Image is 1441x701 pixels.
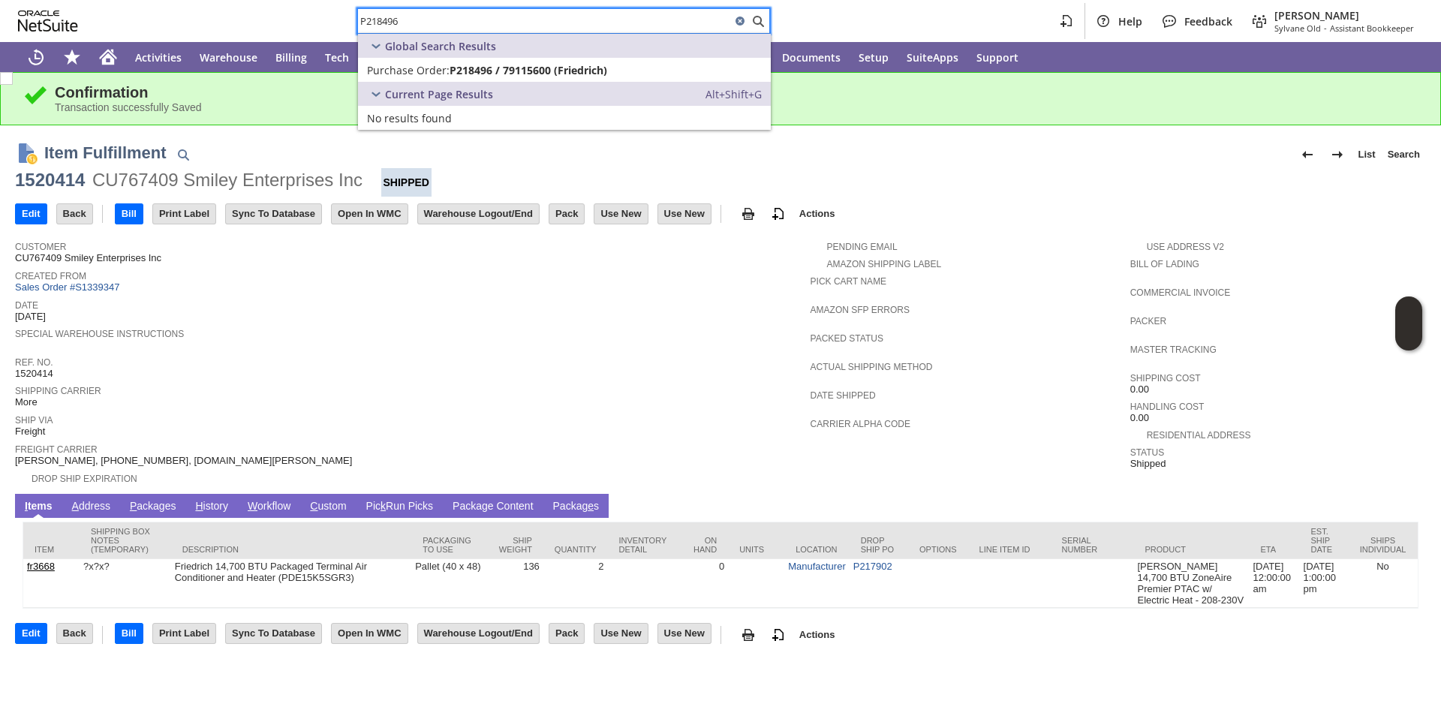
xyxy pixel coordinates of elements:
a: Sales Order #S1339347 [15,281,123,293]
a: Residential Address [1147,430,1251,441]
a: Created From [15,271,86,281]
a: Actual Shipping Method [811,362,933,372]
img: add-record.svg [769,205,787,223]
a: Date Shipped [811,390,876,401]
a: Commercial Invoice [1130,287,1231,298]
span: W [248,500,257,512]
span: [PERSON_NAME], [PHONE_NUMBER], [DOMAIN_NAME][PERSON_NAME] [15,455,352,467]
a: Packer [1130,316,1166,326]
div: Ships Individual [1359,536,1406,554]
input: Edit [16,624,47,643]
input: Sync To Database [226,624,321,643]
a: Manufacturer [788,561,846,572]
input: Use New [658,624,711,643]
td: 136 [486,559,543,608]
span: More [15,396,38,408]
div: Packaging to Use [423,536,474,554]
svg: Home [99,48,117,66]
span: [DATE] [15,311,46,323]
span: A [72,500,79,512]
td: Friedrich 14,700 BTU Packaged Terminal Air Conditioner and Heater (PDE15K5SGR3) [171,559,411,608]
input: Warehouse Logout/End [418,624,539,643]
span: 1520414 [15,368,53,380]
span: Shipped [1130,458,1166,470]
a: Address [68,500,114,514]
input: Back [57,204,92,224]
a: Actions [793,208,841,219]
span: P218496 / 79115600 (Friedrich) [450,63,607,77]
span: Setup [859,50,889,65]
div: Ship Weight [497,536,532,554]
span: - [1324,23,1327,34]
a: P217902 [853,561,892,572]
div: Drop Ship PO [861,536,897,554]
td: Pallet (40 x 48) [411,559,486,608]
a: Items [21,500,56,514]
span: Warehouse [200,50,257,65]
div: CU767409 Smiley Enterprises Inc [92,168,363,192]
td: [DATE] 1:00:00 pm [1300,559,1349,608]
a: Actions [793,629,841,640]
a: Warehouse [191,42,266,72]
img: Quick Find [174,146,192,164]
span: P [130,500,137,512]
input: Edit [16,204,47,224]
span: C [310,500,317,512]
div: Inventory Detail [618,536,669,554]
svg: Shortcuts [63,48,81,66]
a: Package Content [449,500,537,514]
span: Purchase Order: [367,63,450,77]
svg: Search [749,12,767,30]
td: 0 [681,559,728,608]
input: Back [57,624,92,643]
div: 1520414 [15,168,85,192]
input: Sync To Database [226,204,321,224]
span: Assistant Bookkeeper [1330,23,1414,34]
a: Drop Ship Expiration [32,474,137,484]
a: Packages [126,500,180,514]
div: Item [35,545,68,554]
span: H [195,500,203,512]
a: Master Tracking [1130,344,1217,355]
a: Shipping Carrier [15,386,101,396]
span: Feedback [1184,14,1232,29]
input: Warehouse Logout/End [418,204,539,224]
span: Current Page Results [385,87,493,101]
a: Workflow [244,500,294,514]
a: Freight Carrier [15,444,98,455]
span: SuiteApps [907,50,958,65]
span: Support [976,50,1018,65]
div: Quantity [555,545,597,554]
svg: logo [18,11,78,32]
div: On Hand [692,536,717,554]
input: Search [358,12,731,30]
span: Oracle Guided Learning Widget. To move around, please hold and drag [1395,324,1422,351]
img: add-record.svg [769,626,787,644]
div: Serial Number [1062,536,1123,554]
span: Alt+Shift+G [705,87,762,101]
a: Tech [316,42,358,72]
input: Bill [116,204,143,224]
a: Customer [15,242,66,252]
span: I [25,500,28,512]
a: Bill Of Lading [1130,259,1199,269]
div: Shipped [381,168,432,197]
span: 0.00 [1130,384,1149,396]
a: Documents [773,42,850,72]
span: CU767409 Smiley Enterprises Inc [15,252,161,264]
a: Search [1382,143,1426,167]
a: Support [967,42,1027,72]
input: Use New [594,204,647,224]
a: Setup [850,42,898,72]
img: print.svg [739,205,757,223]
a: Amazon SFP Errors [811,305,910,315]
td: 2 [543,559,608,608]
a: Carrier Alpha Code [811,419,910,429]
a: No results found [358,106,771,130]
a: PickRun Picks [363,500,437,514]
span: Documents [782,50,841,65]
div: Shortcuts [54,42,90,72]
a: Pending Email [827,242,898,252]
a: Amazon Shipping Label [827,259,942,269]
a: Use Address V2 [1147,242,1224,252]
